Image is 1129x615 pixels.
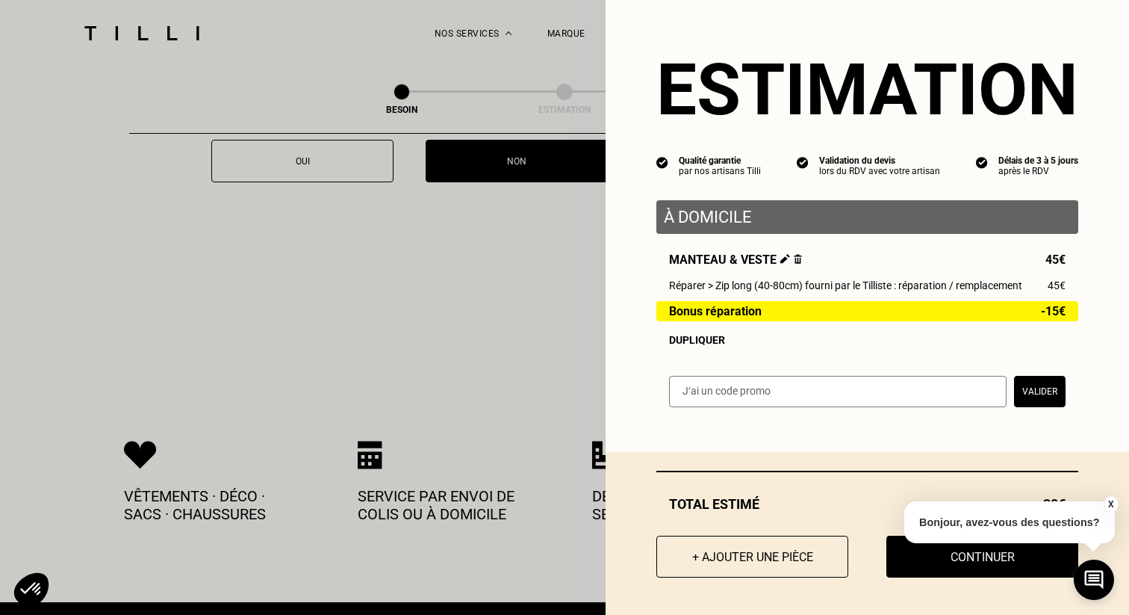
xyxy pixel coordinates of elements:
span: Manteau & veste [669,253,802,267]
div: Qualité garantie [679,155,761,166]
span: -15€ [1041,305,1066,318]
section: Estimation [656,48,1078,132]
button: Valider [1014,376,1066,407]
div: Dupliquer [669,334,1066,346]
div: Validation du devis [819,155,940,166]
span: 45€ [1045,253,1066,267]
img: icon list info [976,155,988,169]
span: 45€ [1048,279,1066,291]
p: Bonjour, avez-vous des questions? [904,501,1115,543]
img: Éditer [780,254,790,264]
span: Réparer > Zip long (40-80cm) fourni par le Tilliste : réparation / remplacement [669,279,1022,291]
div: lors du RDV avec votre artisan [819,166,940,176]
input: J‘ai un code promo [669,376,1007,407]
button: X [1103,496,1118,513]
div: Total estimé [656,496,1078,512]
div: après le RDV [998,166,1078,176]
span: Bonus réparation [669,305,762,318]
p: À domicile [664,208,1071,226]
button: Continuer [886,536,1078,578]
img: Supprimer [794,254,802,264]
div: par nos artisans Tilli [679,166,761,176]
button: + Ajouter une pièce [656,536,848,578]
img: icon list info [656,155,668,169]
div: Délais de 3 à 5 jours [998,155,1078,166]
img: icon list info [797,155,809,169]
